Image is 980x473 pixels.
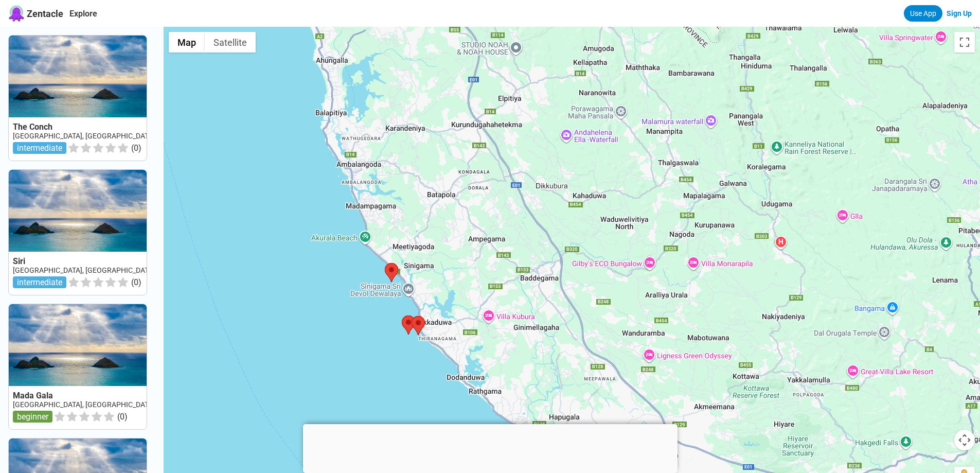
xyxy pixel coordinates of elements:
span: Zentacle [27,8,63,19]
a: Explore [69,9,97,19]
button: Toggle fullscreen view [954,32,975,52]
iframe: Advertisement [303,424,678,470]
button: Show satellite imagery [205,32,256,52]
button: Map camera controls [954,430,975,450]
a: Sign Up [947,9,972,17]
button: Show street map [169,32,205,52]
a: Use App [904,5,942,22]
a: Zentacle logoZentacle [8,5,63,22]
img: Zentacle logo [8,5,25,22]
